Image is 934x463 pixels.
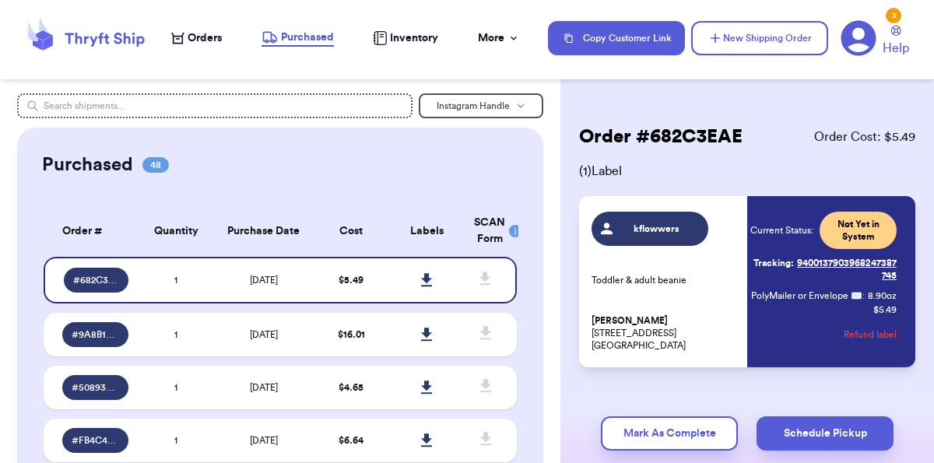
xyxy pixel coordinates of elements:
[314,205,389,257] th: Cost
[750,251,897,288] a: Tracking:9400137903968247387745
[883,39,909,58] span: Help
[829,218,887,243] span: Not Yet in System
[474,215,498,247] div: SCAN Form
[174,436,177,445] span: 1
[250,436,278,445] span: [DATE]
[73,274,120,286] span: # 682C3EAE
[171,30,222,46] a: Orders
[868,289,897,302] span: 8.90 oz
[17,93,413,118] input: Search shipments...
[339,383,363,392] span: $ 4.65
[862,289,865,302] span: :
[753,257,794,269] span: Tracking:
[142,157,169,173] span: 48
[174,275,177,285] span: 1
[579,125,743,149] h2: Order # 682C3EAE
[188,30,222,46] span: Orders
[390,30,438,46] span: Inventory
[281,30,334,45] span: Purchased
[841,20,876,56] a: 3
[42,153,133,177] h2: Purchased
[250,330,278,339] span: [DATE]
[250,275,278,285] span: [DATE]
[262,30,334,47] a: Purchased
[174,383,177,392] span: 1
[138,205,213,257] th: Quantity
[750,224,813,237] span: Current Status:
[873,303,897,316] p: $ 5.49
[814,128,915,146] span: Order Cost: $ 5.49
[592,274,738,286] p: Toddler & adult beanie
[620,223,694,235] span: kflowwers
[601,416,738,451] button: Mark As Complete
[883,26,909,58] a: Help
[373,30,438,46] a: Inventory
[174,330,177,339] span: 1
[592,314,738,352] p: [STREET_ADDRESS] [GEOGRAPHIC_DATA]
[437,101,510,110] span: Instagram Handle
[214,205,314,257] th: Purchase Date
[691,21,828,55] button: New Shipping Order
[338,330,365,339] span: $ 16.01
[757,416,894,451] button: Schedule Pickup
[339,275,363,285] span: $ 5.49
[250,383,278,392] span: [DATE]
[592,315,668,327] span: [PERSON_NAME]
[44,205,139,257] th: Order #
[419,93,543,118] button: Instagram Handle
[72,381,120,394] span: # 508939C2
[548,21,685,55] button: Copy Customer Link
[389,205,465,257] th: Labels
[579,162,915,181] span: ( 1 ) Label
[886,8,901,23] div: 3
[478,30,520,46] div: More
[72,328,120,341] span: # 9A8B1571
[844,317,897,352] button: Refund label
[72,434,120,447] span: # FB4C4E08
[751,291,862,300] span: PolyMailer or Envelope ✉️
[339,436,363,445] span: $ 6.64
